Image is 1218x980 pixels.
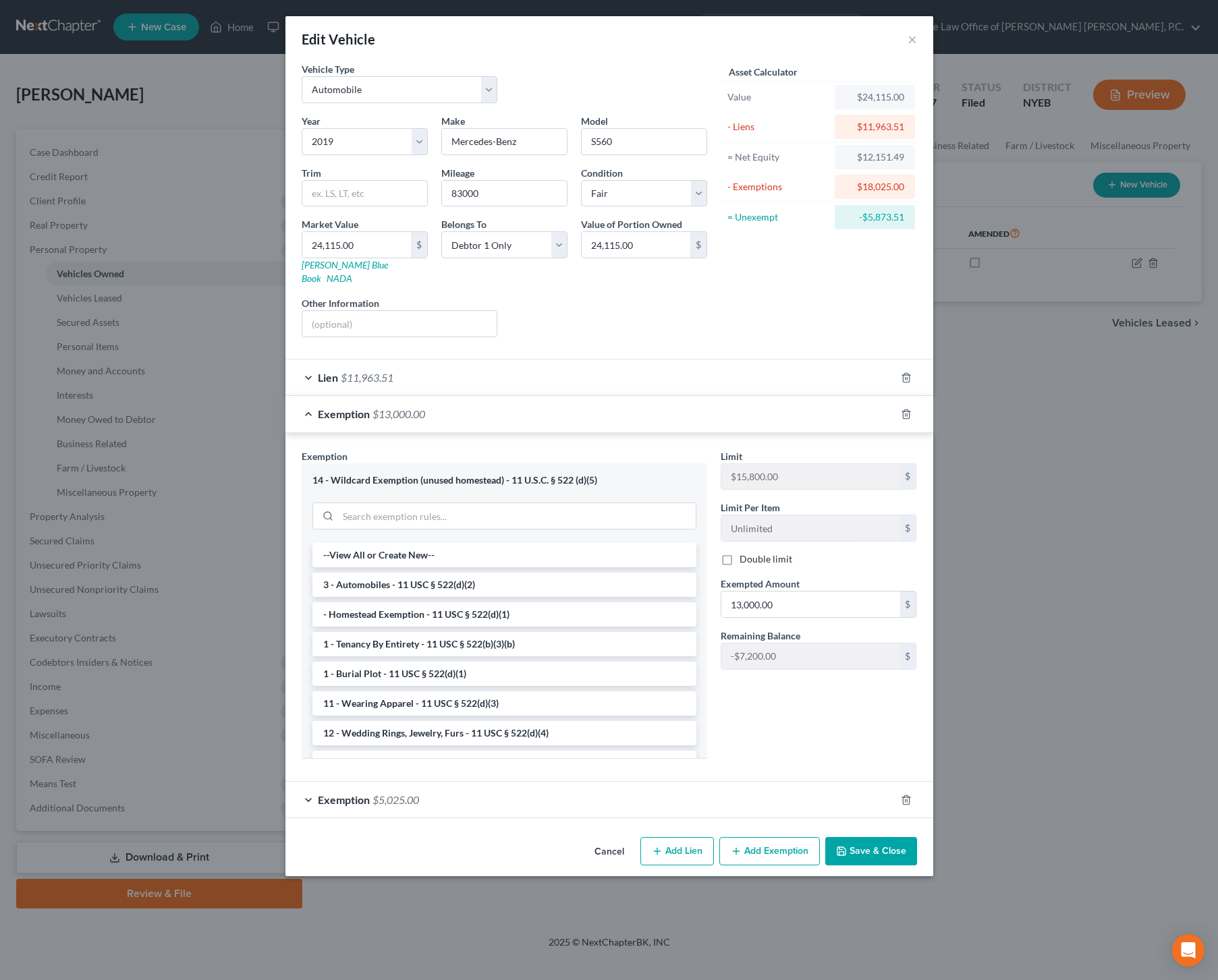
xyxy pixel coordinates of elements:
[302,30,376,49] div: Edit Vehicle
[302,296,379,310] label: Other Information
[312,721,696,745] li: 12 - Wedding Rings, Jewelry, Furs - 11 USC § 522(d)(4)
[727,90,829,104] div: Value
[582,232,690,258] input: 0.00
[302,451,348,462] span: Exemption
[312,662,696,686] li: 1 - Burial Plot - 11 USC § 522(d)(1)
[900,464,916,490] div: $
[312,573,696,597] li: 3 - Automobiles - 11 USC § 522(d)(2)
[318,371,338,384] span: Lien
[302,62,354,76] label: Vehicle Type
[441,115,465,127] span: Make
[900,643,916,669] div: $
[721,515,900,541] input: --
[312,474,696,487] div: 14 - Wildcard Exemption (unused homestead) - 11 U.S.C. § 522 (d)(5)
[721,451,742,462] span: Limit
[729,65,798,79] label: Asset Calculator
[727,150,829,164] div: = Net Equity
[441,166,474,180] label: Mileage
[582,129,707,154] input: ex. Altima
[1172,934,1205,967] div: Open Intercom Messenger
[312,691,696,716] li: 11 - Wearing Apparel - 11 USC § 522(d)(3)
[302,232,411,258] input: 0.00
[908,31,917,47] button: ×
[302,166,321,180] label: Trim
[846,90,904,104] div: $24,115.00
[312,632,696,656] li: 1 - Tenancy By Entirety - 11 USC § 522(b)(3)(b)
[846,150,904,164] div: $12,151.49
[327,272,352,284] a: NADA
[721,500,780,515] label: Limit Per Item
[719,837,820,865] button: Add Exemption
[318,407,370,420] span: Exemption
[318,793,370,806] span: Exemption
[302,181,427,206] input: ex. LS, LT, etc
[727,210,829,224] div: = Unexempt
[846,210,904,224] div: -$5,873.51
[302,259,388,284] a: [PERSON_NAME] Blue Book
[900,592,916,617] div: $
[341,371,393,384] span: $11,963.51
[312,602,696,627] li: - Homestead Exemption - 11 USC § 522(d)(1)
[581,114,608,128] label: Model
[846,120,904,134] div: $11,963.51
[442,129,567,154] input: ex. Nissan
[581,217,682,231] label: Value of Portion Owned
[584,838,635,865] button: Cancel
[640,837,714,865] button: Add Lien
[442,181,567,206] input: --
[721,464,900,490] input: --
[302,114,321,128] label: Year
[727,120,829,134] div: - Liens
[312,751,696,775] li: 13 - Animals & Livestock - 11 USC § 522(d)(3)
[727,180,829,194] div: - Exemptions
[302,311,497,337] input: (optional)
[721,578,800,589] span: Exempted Amount
[690,232,707,258] div: $
[740,552,792,566] label: Double limit
[846,180,904,194] div: $18,025.00
[372,793,419,806] span: $5,025.00
[721,592,900,617] input: 0.00
[825,837,917,865] button: Save & Close
[338,503,696,529] input: Search exemption rules...
[411,232,427,258] div: $
[581,166,623,180] label: Condition
[721,629,800,643] label: Remaining Balance
[441,219,487,230] span: Belongs To
[312,543,696,567] li: --View All or Create New--
[302,217,358,231] label: Market Value
[372,407,425,420] span: $13,000.00
[900,515,916,541] div: $
[721,643,900,669] input: --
